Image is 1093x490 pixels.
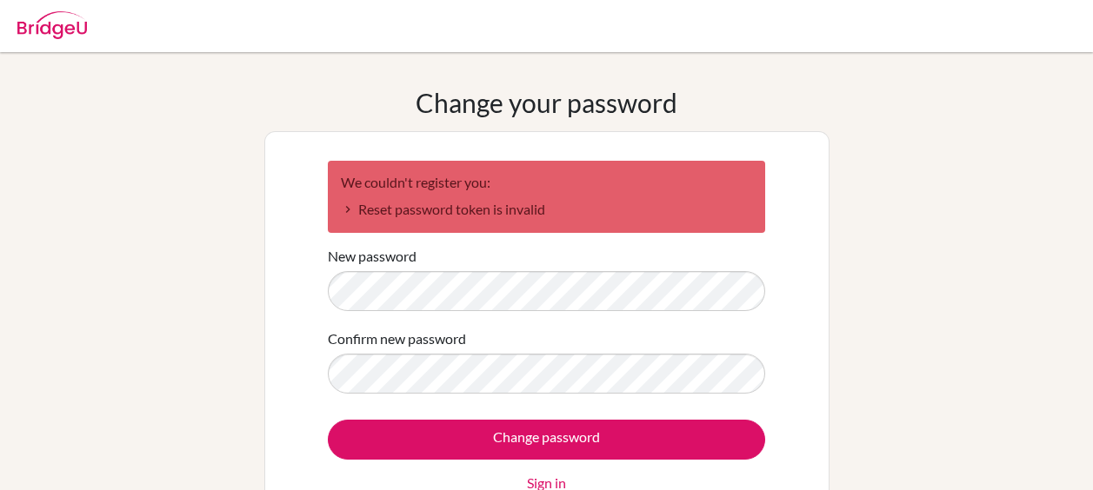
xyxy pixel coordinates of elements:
[328,420,765,460] input: Change password
[328,328,466,349] label: Confirm new password
[341,174,752,190] h2: We couldn't register you:
[17,11,87,39] img: Bridge-U
[341,199,752,220] li: Reset password token is invalid
[416,87,677,118] h1: Change your password
[328,246,417,267] label: New password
